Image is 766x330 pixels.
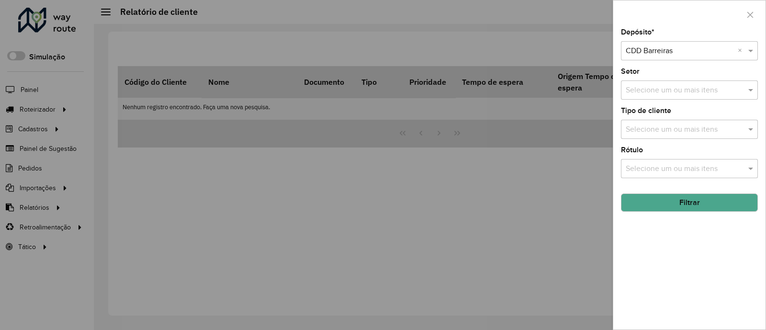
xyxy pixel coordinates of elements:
[621,144,643,156] label: Rótulo
[621,66,640,77] label: Setor
[621,193,758,212] button: Filtrar
[738,45,746,57] span: Clear all
[621,105,671,116] label: Tipo de cliente
[621,26,654,38] label: Depósito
